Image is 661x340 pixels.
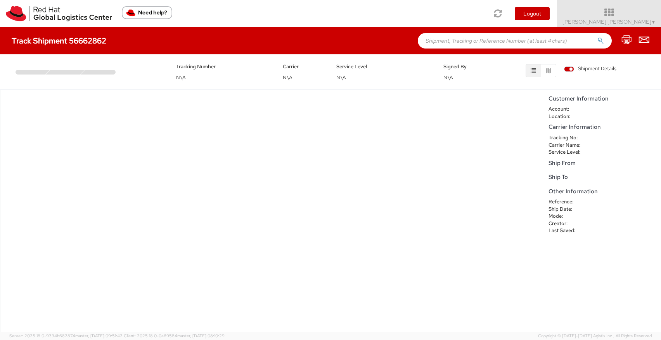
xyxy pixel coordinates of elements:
dt: Last Saved: [543,227,593,234]
dt: Carrier Name: [543,142,593,149]
h5: Ship To [549,174,657,180]
h5: Carrier Information [549,124,657,130]
label: Shipment Details [564,65,616,74]
dt: Tracking No: [543,134,593,142]
span: ▼ [651,19,656,25]
span: N\A [283,74,292,81]
span: N\A [443,74,453,81]
dt: Creator: [543,220,593,227]
dt: Reference: [543,198,593,206]
h4: Track Shipment 56662862 [12,36,106,45]
span: master, [DATE] 09:51:42 [75,333,123,338]
span: Server: 2025.18.0-9334b682874 [9,333,123,338]
span: Client: 2025.18.0-0e69584 [124,333,225,338]
button: Need help? [122,6,172,19]
button: Logout [515,7,550,20]
h5: Ship From [549,160,657,167]
span: Copyright © [DATE]-[DATE] Agistix Inc., All Rights Reserved [538,333,652,339]
span: N\A [336,74,346,81]
h5: Other Information [549,188,657,195]
img: rh-logistics-00dfa346123c4ec078e1.svg [6,6,112,21]
h5: Customer Information [549,95,657,102]
span: [PERSON_NAME] [PERSON_NAME] [562,18,656,25]
h5: Carrier [283,64,325,69]
span: Shipment Details [564,65,616,73]
dt: Account: [543,106,593,113]
dt: Service Level: [543,149,593,156]
span: N\A [176,74,186,81]
h5: Signed By [443,64,485,69]
h5: Service Level [336,64,432,69]
h5: Tracking Number [176,64,272,69]
dt: Mode: [543,213,593,220]
input: Shipment, Tracking or Reference Number (at least 4 chars) [418,33,612,49]
dt: Ship Date: [543,206,593,213]
dt: Location: [543,113,593,120]
span: master, [DATE] 08:10:29 [177,333,225,338]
